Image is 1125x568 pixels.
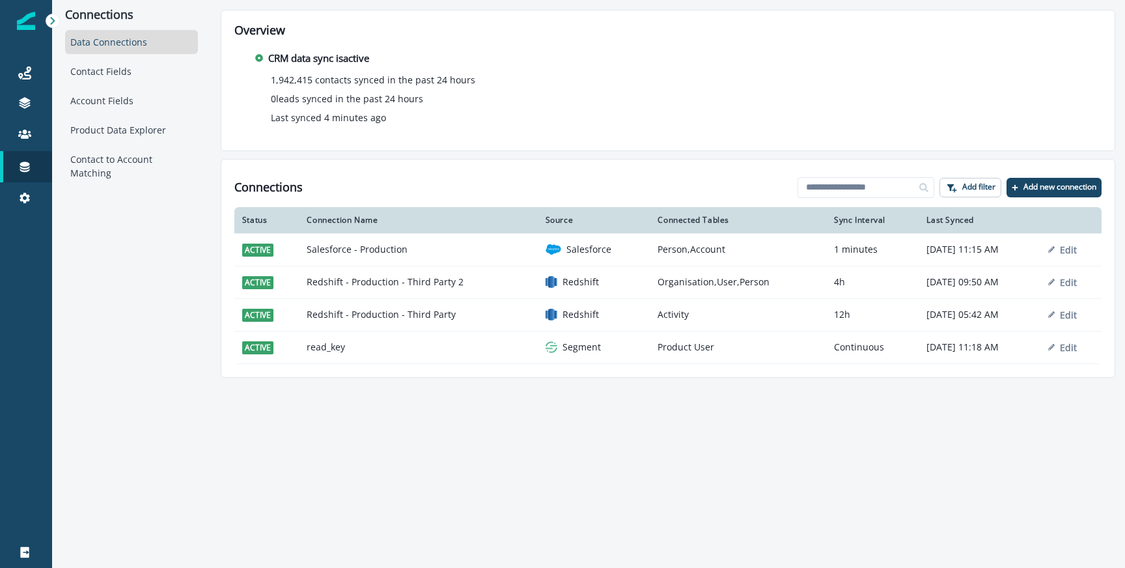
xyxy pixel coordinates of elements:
[234,331,1102,363] a: activeread_keysegmentSegmentProduct UserContinuous[DATE] 11:18 AMEdit
[65,147,198,185] div: Contact to Account Matching
[546,309,557,320] img: redshift
[926,308,1033,321] p: [DATE] 05:42 AM
[65,8,198,22] p: Connections
[65,89,198,113] div: Account Fields
[299,266,537,298] td: Redshift - Production - Third Party 2
[234,180,303,195] h1: Connections
[562,308,599,321] p: Redshift
[926,341,1033,354] p: [DATE] 11:18 AM
[650,331,826,363] td: Product User
[65,118,198,142] div: Product Data Explorer
[962,182,995,192] p: Add filter
[1060,309,1077,321] p: Edit
[1048,276,1077,289] button: Edit
[562,341,601,354] p: Segment
[234,233,1102,266] a: activeSalesforce - ProductionsalesforceSalesforcePerson,Account1 minutes[DATE] 11:15 AMEdit
[1060,341,1077,354] p: Edit
[650,298,826,331] td: Activity
[826,331,919,363] td: Continuous
[926,243,1033,256] p: [DATE] 11:15 AM
[1060,276,1077,289] p: Edit
[658,215,818,225] div: Connected Tables
[299,298,537,331] td: Redshift - Production - Third Party
[826,298,919,331] td: 12h
[234,23,1102,38] h2: Overview
[242,276,273,289] span: active
[271,92,423,106] p: 0 leads synced in the past 24 hours
[268,51,369,66] p: CRM data sync is active
[834,215,911,225] div: Sync Interval
[234,298,1102,331] a: activeRedshift - Production - Third PartyredshiftRedshiftActivity12h[DATE] 05:42 AMEdit
[566,243,611,256] p: Salesforce
[307,215,529,225] div: Connection Name
[926,276,1033,289] p: [DATE] 09:50 AM
[65,59,198,83] div: Contact Fields
[242,244,273,257] span: active
[242,309,273,322] span: active
[546,215,643,225] div: Source
[17,12,35,30] img: Inflection
[1048,341,1077,354] button: Edit
[271,111,386,124] p: Last synced 4 minutes ago
[826,233,919,266] td: 1 minutes
[546,341,557,353] img: segment
[234,266,1102,298] a: activeRedshift - Production - Third Party 2redshiftRedshiftOrganisation,User,Person4h[DATE] 09:50...
[271,73,475,87] p: 1,942,415 contacts synced in the past 24 hours
[939,178,1001,197] button: Add filter
[546,276,557,288] img: redshift
[650,233,826,266] td: Person,Account
[1048,244,1077,256] button: Edit
[562,276,599,289] p: Redshift
[299,331,537,363] td: read_key
[65,30,198,54] div: Data Connections
[926,215,1033,225] div: Last Synced
[242,215,292,225] div: Status
[826,266,919,298] td: 4h
[1023,182,1096,192] p: Add new connection
[650,266,826,298] td: Organisation,User,Person
[1060,244,1077,256] p: Edit
[242,341,273,354] span: active
[299,233,537,266] td: Salesforce - Production
[1007,178,1102,197] button: Add new connection
[1048,309,1077,321] button: Edit
[546,242,561,257] img: salesforce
